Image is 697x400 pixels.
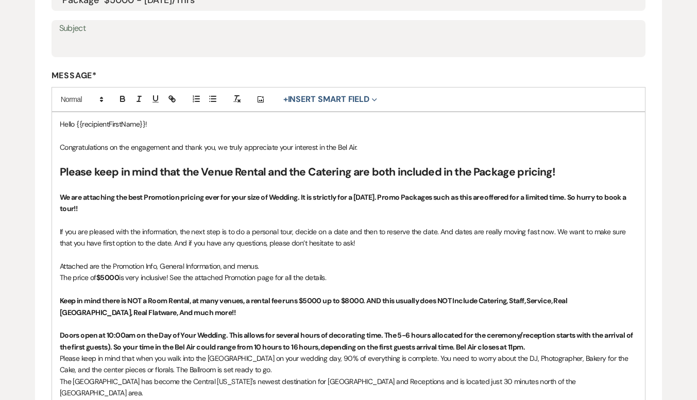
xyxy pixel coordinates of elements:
span: The price of [60,273,96,282]
strong: Doors open at 10:00am on the Day of Your Wedding. This allows for several hours of decorating tim... [60,331,634,351]
strong: We are attaching the best Promotion pricing ever for your size of Wedding. It is strictly for a [... [60,193,628,213]
strong: Please keep in mind that the Venue Rental and the Catering are both included in the Package pricing! [60,165,555,179]
span: Please keep in mind that when you walk into the [GEOGRAPHIC_DATA] on your wedding day, 90% of eve... [60,354,630,374]
label: Subject [59,21,638,36]
span: If you are pleased with the information, the next step is to do a personal tour, decide on a date... [60,227,627,248]
span: Hello {{recipientFirstName}}! [60,119,147,129]
label: Message* [52,70,646,81]
span: is very inclusive! See the attached Promotion page for all the details. [119,273,326,282]
span: The [GEOGRAPHIC_DATA] has become the Central [US_STATE]'s newest destination for [GEOGRAPHIC_DATA... [60,377,578,397]
span: Attached are the Promotion Info, General Information, and menus. [60,262,259,271]
strong: Keep in mind there is NOT a Room Rental, at many venues, a rental fee runs $5000 up to $8000. AND... [60,296,569,317]
span: + [283,95,288,103]
button: Insert Smart Field [280,93,381,106]
span: Congratulations on the engagement and thank you, we truly appreciate your interest in the Bel Air. [60,143,358,152]
strong: $5000 [96,273,119,282]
